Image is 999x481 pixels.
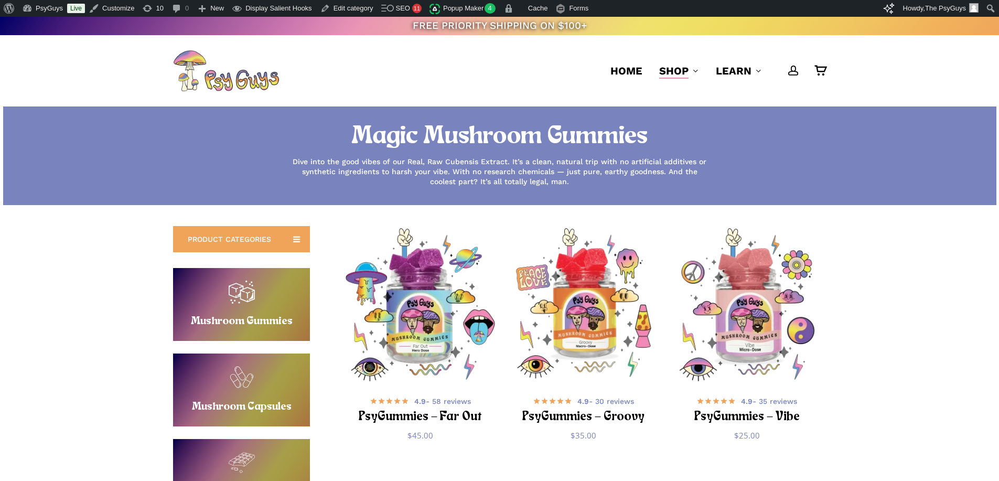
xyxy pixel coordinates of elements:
span: $ [734,430,739,441]
b: 4.9 [741,397,753,405]
span: - 58 reviews [414,396,471,407]
img: Psychedelic mushroom gummies jar with colorful designs. [507,228,661,382]
p: Dive into the good vibes of our Real, Raw Cubensis Extract. It’s a clean, natural trip with no ar... [290,157,710,187]
h2: PsyGummies – Groovy [520,408,648,427]
img: Psychedelic mushroom gummies with vibrant icons and symbols. [670,228,824,382]
bdi: 45.00 [407,430,433,441]
a: Home [610,63,642,78]
a: 4.9- 35 reviews PsyGummies – Vibe [683,394,811,422]
img: PsyGuys [173,50,279,92]
span: PRODUCT CATEGORIES [188,234,271,244]
a: 4.9- 30 reviews PsyGummies – Groovy [520,394,648,422]
bdi: 25.00 [734,430,760,441]
a: 4.9- 58 reviews PsyGummies – Far Out [357,394,484,422]
span: Learn [716,65,751,77]
span: Home [610,65,642,77]
h2: PsyGummies – Vibe [683,408,811,427]
bdi: 35.00 [571,430,596,441]
span: Shop [659,65,689,77]
img: Avatar photo [969,3,979,13]
span: The PsyGuys [925,4,966,12]
b: 4.9 [414,397,426,405]
div: 11 [412,4,422,13]
span: $ [571,430,575,441]
a: Shop [659,63,699,78]
a: PsyGummies - Vibe [670,228,824,382]
span: 4 [485,3,496,14]
a: Learn [716,63,762,78]
span: - 35 reviews [741,396,797,407]
b: 4.9 [577,397,589,405]
img: Psychedelic mushroom gummies in a colorful jar. [343,228,497,382]
h2: PsyGummies – Far Out [357,408,484,427]
span: $ [407,430,412,441]
a: PsyGummies - Far Out [343,228,497,382]
a: PRODUCT CATEGORIES [173,226,310,252]
span: - 30 reviews [577,396,634,407]
a: PsyGummies - Groovy [507,228,661,382]
a: Live [67,4,85,13]
nav: Main Menu [602,35,826,106]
